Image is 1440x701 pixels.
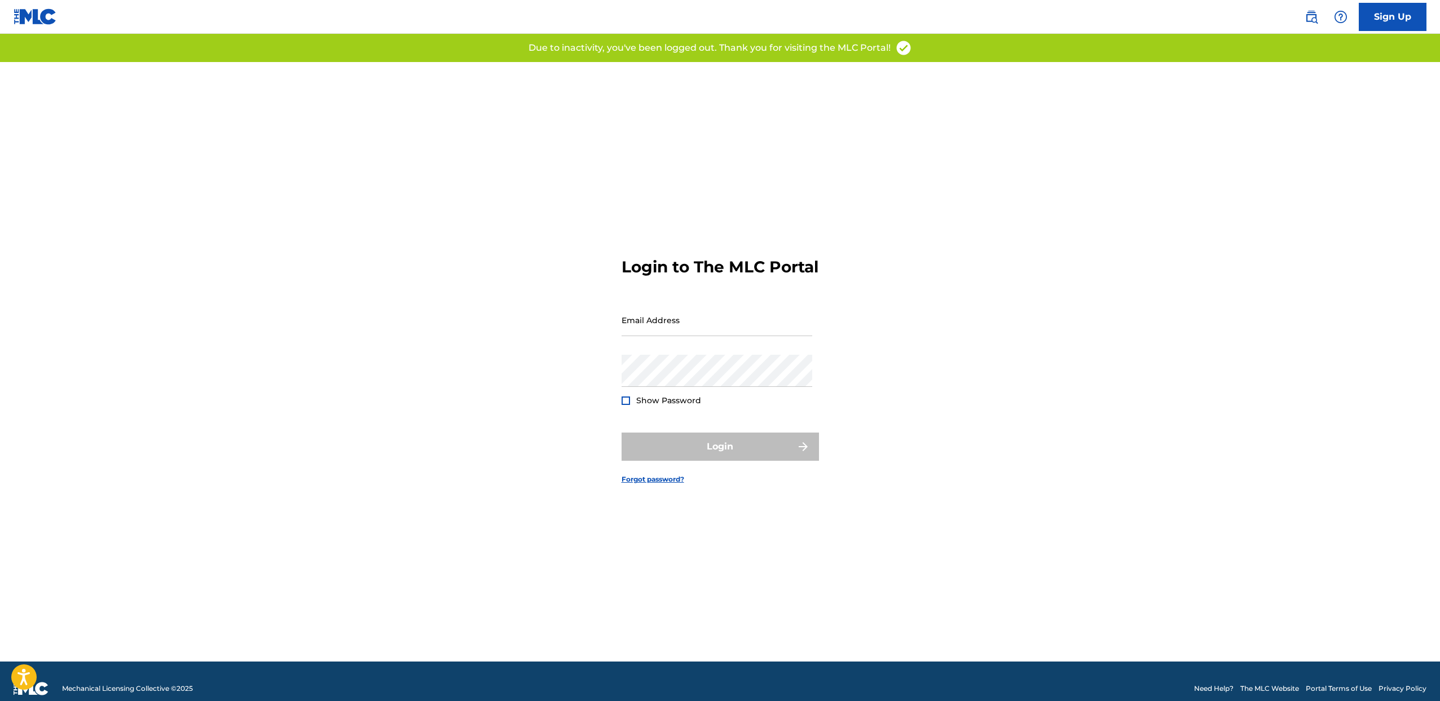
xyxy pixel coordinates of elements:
[636,395,701,405] span: Show Password
[895,39,912,56] img: access
[1305,10,1318,24] img: search
[622,474,684,484] a: Forgot password?
[529,41,891,55] p: Due to inactivity, you've been logged out. Thank you for visiting the MLC Portal!
[1384,647,1440,701] iframe: Chat Widget
[1194,684,1234,694] a: Need Help?
[1240,684,1299,694] a: The MLC Website
[1379,684,1426,694] a: Privacy Policy
[1300,6,1323,28] a: Public Search
[1334,10,1347,24] img: help
[62,684,193,694] span: Mechanical Licensing Collective © 2025
[14,8,57,25] img: MLC Logo
[622,257,818,277] h3: Login to The MLC Portal
[1306,684,1372,694] a: Portal Terms of Use
[1329,6,1352,28] div: Help
[1359,3,1426,31] a: Sign Up
[14,682,49,695] img: logo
